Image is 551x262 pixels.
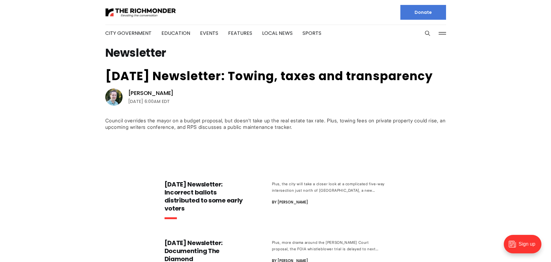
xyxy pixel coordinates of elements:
a: Donate [400,5,446,20]
a: [DATE] Newsletter: Incorrect ballots distributed to some early voters Plus, the city will take a ... [165,180,387,224]
iframe: portal-trigger [499,232,551,262]
button: Search this site [423,29,432,38]
img: The Richmonder [105,7,176,18]
img: Michael Phillips [105,88,123,106]
a: [PERSON_NAME] [128,89,174,97]
time: [DATE] 6:00AM EDT [128,98,170,105]
a: Sports [303,30,321,37]
div: Council overrides the mayor on a budget proposal, but doesn't take up the real estate tax rate. P... [105,117,446,130]
div: Plus, more drama around the [PERSON_NAME] Court proposal, the FOIA whistleblower trial is delayed... [272,239,387,252]
a: Education [161,30,190,37]
h3: [DATE] Newsletter: Incorrect ballots distributed to some early voters [165,180,247,212]
span: By [PERSON_NAME] [272,199,308,206]
a: [DATE] Newsletter: Towing, taxes and transparency [105,68,433,84]
div: Plus, the city will take a closer look at a complicated five-way intersection just north of [GEOG... [272,181,387,194]
a: Events [200,30,218,37]
h1: Newsletter [105,48,446,58]
a: Features [228,30,252,37]
a: Local News [262,30,293,37]
a: City Government [105,30,152,37]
